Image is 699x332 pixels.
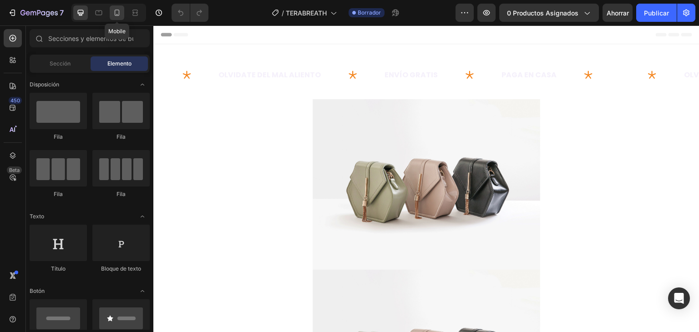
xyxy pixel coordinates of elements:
[607,9,629,17] font: Ahorrar
[531,44,633,55] font: OLVIDATE DEL MAL ALIENTO
[135,284,150,298] span: Abrir con palanca
[153,25,699,332] iframe: Área de diseño
[644,9,669,17] font: Publicar
[668,287,690,309] div: Abrir Intercom Messenger
[30,213,44,220] font: Texto
[30,29,150,47] input: Secciones y elementos de búsqueda
[107,60,132,67] font: Elemento
[282,9,284,17] font: /
[10,97,20,104] font: 450
[286,9,327,17] font: TERABREATH
[231,44,284,55] font: ENVÍO GRATIS
[499,4,599,22] button: 0 productos asignados
[116,191,126,197] font: Fila
[30,81,59,88] font: Disposición
[135,77,150,92] span: Abrir con palanca
[507,9,578,17] font: 0 productos asignados
[172,4,208,22] div: Deshacer/Rehacer
[348,44,403,55] font: PAGA EN CASA
[4,4,68,22] button: 7
[116,133,126,140] font: Fila
[50,60,71,67] font: Sección
[101,265,141,272] font: Bloque de texto
[54,191,63,197] font: Fila
[60,8,64,17] font: 7
[9,167,20,173] font: Beta
[30,287,45,294] font: Botón
[603,4,633,22] button: Ahorrar
[51,265,66,272] font: Título
[636,4,677,22] button: Publicar
[358,9,381,16] font: Borrador
[54,133,63,140] font: Fila
[135,209,150,224] span: Abrir con palanca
